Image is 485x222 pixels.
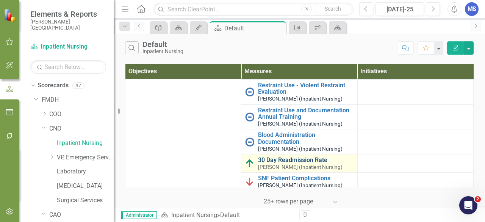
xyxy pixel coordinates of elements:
[258,96,343,102] small: [PERSON_NAME] (Inpatient Nursing)
[171,211,217,219] a: Inpatient Nursing
[30,43,106,51] a: Inpatient Nursing
[258,146,343,152] small: [PERSON_NAME] (Inpatient Nursing)
[245,137,254,146] img: No Information
[258,82,353,95] a: Restraint Use - Violent Restraint Evaluation
[153,3,354,16] input: Search ClearPoint...
[245,87,254,96] img: No Information
[42,96,114,104] a: FMDH
[258,107,353,120] a: Restraint Use and Documentation Annual Training
[72,82,84,89] div: 37
[4,9,17,22] img: ClearPoint Strategy
[475,196,481,202] span: 2
[325,6,341,12] span: Search
[49,124,114,133] a: CNO
[241,154,357,173] td: Double-Click to Edit Right Click for Context Menu
[57,153,114,162] a: VP, Emergency Services
[241,79,357,104] td: Double-Click to Edit Right Click for Context Menu
[161,211,294,220] div: »
[241,104,357,129] td: Double-Click to Edit Right Click for Context Menu
[465,2,479,16] button: MS
[121,211,157,219] span: Administrator
[245,177,254,186] img: Below Plan
[258,175,353,182] a: SNF Patient Complications
[241,129,357,154] td: Double-Click to Edit Right Click for Context Menu
[245,112,254,121] img: No Information
[142,40,183,49] div: Default
[30,19,106,31] small: [PERSON_NAME][GEOGRAPHIC_DATA]
[49,211,114,219] a: CAO
[142,49,183,54] div: Inpatient Nursing
[459,196,477,214] iframe: Intercom live chat
[241,173,357,191] td: Double-Click to Edit Right Click for Context Menu
[375,2,424,16] button: [DATE]-25
[314,4,352,14] button: Search
[245,159,254,168] img: Above Target
[30,9,106,19] span: Elements & Reports
[220,211,240,219] div: Default
[57,196,114,205] a: Surgical Services
[224,24,284,33] div: Default
[57,167,114,176] a: Laboratory
[378,5,421,14] div: [DATE]-25
[258,132,353,145] a: Blood Administration Documentation
[258,121,343,127] small: [PERSON_NAME] (Inpatient Nursing)
[258,164,343,170] small: [PERSON_NAME] (Inpatient Nursing)
[57,139,114,148] a: Inpatient Nursing
[30,60,106,74] input: Search Below...
[49,110,114,119] a: COO
[258,157,353,164] a: 30 Day Readmission Rate
[38,81,69,90] a: Scorecards
[258,183,343,188] small: [PERSON_NAME] (Inpatient Nursing)
[57,182,114,191] a: [MEDICAL_DATA]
